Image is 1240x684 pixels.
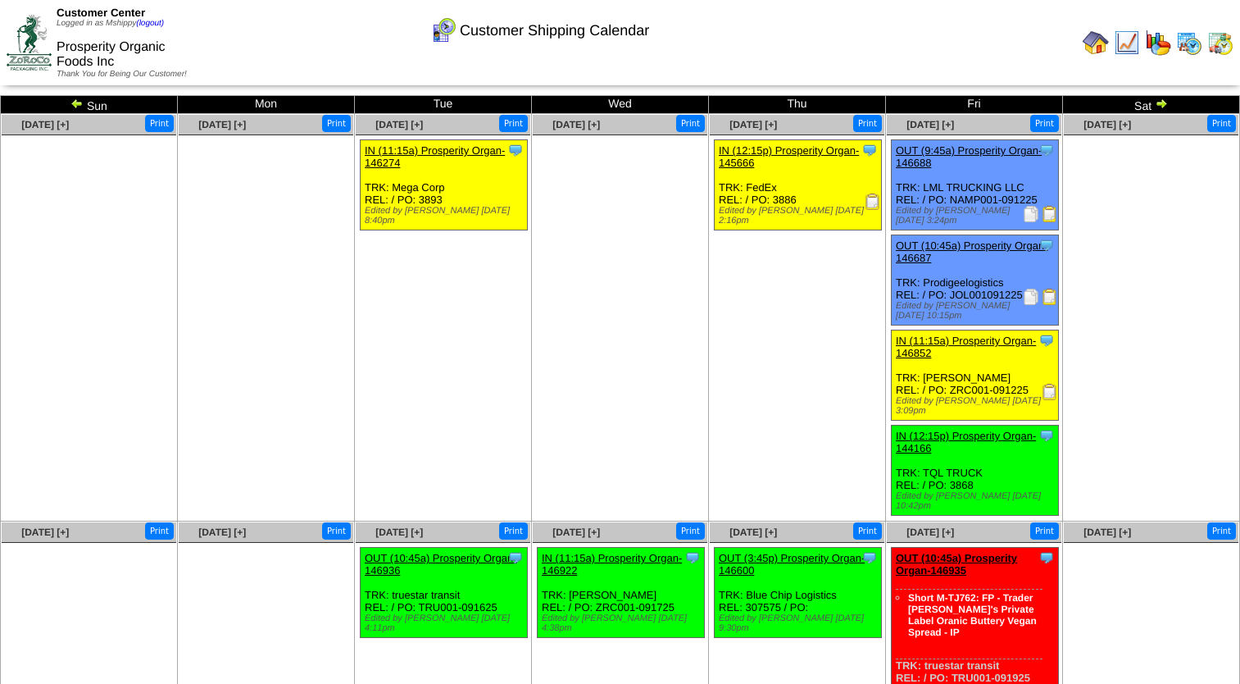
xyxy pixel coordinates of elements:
button: Print [676,115,705,132]
a: [DATE] [+] [198,527,246,538]
img: arrowright.gif [1155,97,1168,110]
img: ZoRoCo_Logo(Green%26Foil)%20jpg.webp [7,15,52,70]
img: Packing Slip [1023,289,1039,305]
div: Edited by [PERSON_NAME] [DATE] 9:30pm [719,613,881,633]
img: graph.gif [1145,30,1171,56]
div: TRK: Blue Chip Logistics REL: 307575 / PO: [715,548,882,638]
img: arrowleft.gif [70,97,84,110]
span: Logged in as Mshippy [57,19,164,28]
img: Receiving Document [1042,384,1058,400]
a: [DATE] [+] [552,119,600,130]
a: OUT (3:45p) Prosperity Organ-146600 [719,552,865,577]
img: Receiving Document [865,194,881,210]
a: IN (11:15a) Prosperity Organ-146922 [542,552,682,577]
img: Bill of Lading [1042,206,1058,222]
img: Tooltip [1038,142,1055,158]
a: [DATE] [+] [1083,527,1131,538]
span: Customer Shipping Calendar [460,22,649,39]
img: Tooltip [1038,427,1055,444]
div: TRK: LML TRUCKING LLC REL: / PO: NAMP001-091225 [892,140,1059,230]
td: Sat [1063,96,1240,114]
td: Thu [709,96,886,114]
a: IN (12:15p) Prosperity Organ-144166 [896,430,1036,454]
img: calendarcustomer.gif [430,17,456,43]
button: Print [322,115,351,132]
td: Fri [886,96,1063,114]
button: Print [1030,115,1059,132]
button: Print [1030,522,1059,540]
a: OUT (10:45a) Prosperity Organ-146687 [896,239,1047,264]
td: Wed [532,96,709,114]
img: calendarprod.gif [1176,30,1202,56]
div: Edited by [PERSON_NAME] [DATE] 10:42pm [896,491,1058,511]
td: Tue [355,96,532,114]
a: [DATE] [+] [906,527,954,538]
a: Short M-TJ762: FP - Trader [PERSON_NAME]'s Private Label Oranic Buttery Vegan Spread - IP [908,592,1037,638]
img: Tooltip [684,549,701,566]
button: Print [499,522,528,540]
a: IN (12:15p) Prosperity Organ-145666 [719,144,859,169]
img: Tooltip [1038,237,1055,253]
a: [DATE] [+] [552,527,600,538]
td: Mon [178,96,355,114]
img: Tooltip [507,142,524,158]
button: Print [499,115,528,132]
span: Customer Center [57,7,145,19]
button: Print [1207,522,1236,540]
a: [DATE] [+] [198,119,246,130]
img: Tooltip [861,549,878,566]
td: Sun [1,96,178,114]
div: Edited by [PERSON_NAME] [DATE] 3:24pm [896,206,1058,226]
a: [DATE] [+] [729,119,777,130]
div: Edited by [PERSON_NAME] [DATE] 3:09pm [896,396,1058,416]
button: Print [322,522,351,540]
a: IN (11:15a) Prosperity Organ-146274 [365,144,505,169]
div: TRK: [PERSON_NAME] REL: / PO: ZRC001-091725 [538,548,705,638]
img: Tooltip [861,142,878,158]
img: line_graph.gif [1114,30,1140,56]
img: Tooltip [1038,332,1055,349]
img: Tooltip [507,549,524,566]
span: [DATE] [+] [21,527,69,538]
div: Edited by [PERSON_NAME] [DATE] 4:11pm [365,613,527,633]
img: Packing Slip [1023,206,1039,222]
a: [DATE] [+] [375,119,423,130]
a: [DATE] [+] [729,527,777,538]
button: Print [853,522,882,540]
a: OUT (10:45a) Prosperity Organ-146935 [896,552,1017,577]
a: [DATE] [+] [1083,119,1131,130]
div: Edited by [PERSON_NAME] [DATE] 8:40pm [365,206,527,226]
div: TRK: [PERSON_NAME] REL: / PO: ZRC001-091225 [892,331,1059,421]
div: TRK: TQL TRUCK REL: / PO: 3868 [892,426,1059,516]
img: Tooltip [1038,549,1055,566]
span: Prosperity Organic Foods Inc [57,40,166,69]
span: Thank You for Being Our Customer! [57,70,187,79]
a: [DATE] [+] [375,527,423,538]
a: [DATE] [+] [906,119,954,130]
button: Print [676,522,705,540]
button: Print [145,115,174,132]
button: Print [145,522,174,540]
a: (logout) [136,19,164,28]
div: TRK: Prodigeelogistics REL: / PO: JOL001091225 [892,235,1059,326]
div: TRK: truestar transit REL: / PO: TRU001-091625 [361,548,528,638]
a: OUT (10:45a) Prosperity Organ-146936 [365,552,516,577]
img: home.gif [1083,30,1109,56]
div: TRK: Mega Corp REL: / PO: 3893 [361,140,528,230]
a: [DATE] [+] [21,119,69,130]
img: calendarinout.gif [1207,30,1233,56]
div: Edited by [PERSON_NAME] [DATE] 10:15pm [896,301,1058,321]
